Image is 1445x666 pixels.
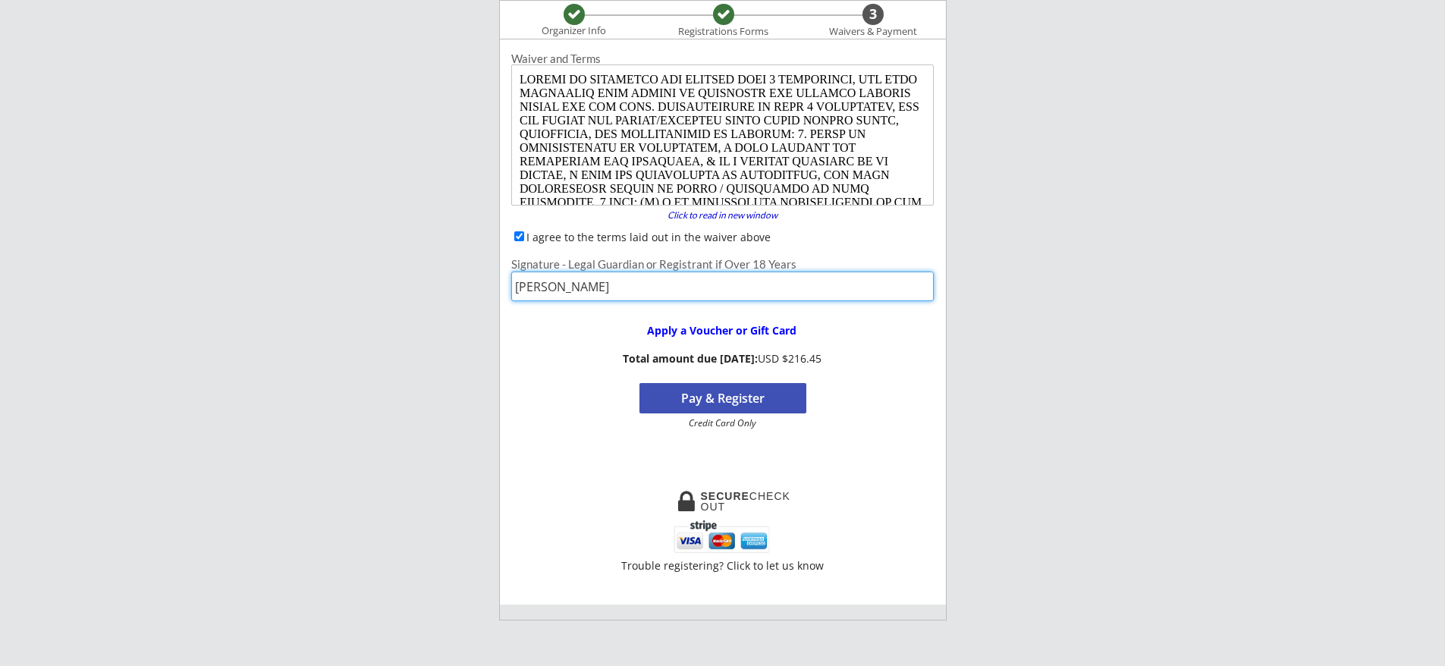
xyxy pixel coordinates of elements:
button: Pay & Register [639,383,806,413]
label: I agree to the terms laid out in the waiver above [526,230,771,244]
input: Type full name [511,272,934,301]
div: Click to read in new window [658,211,787,220]
strong: SECURE [701,490,749,502]
div: Signature - Legal Guardian or Registrant if Over 18 Years [511,259,934,270]
div: Trouble registering? Click to let us know [620,561,825,571]
div: Credit Card Only [646,419,799,428]
a: Click to read in new window [658,211,787,223]
div: 3 [862,6,884,23]
div: Organizer Info [532,25,616,37]
div: CHECKOUT [701,491,791,512]
div: Registrations Forms [671,26,776,38]
strong: Total amount due [DATE]: [623,351,758,366]
div: Apply a Voucher or Gift Card [624,325,820,336]
div: USD $216.45 [618,353,827,366]
div: Waivers & Payment [821,26,925,38]
div: Waiver and Terms [511,53,934,64]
